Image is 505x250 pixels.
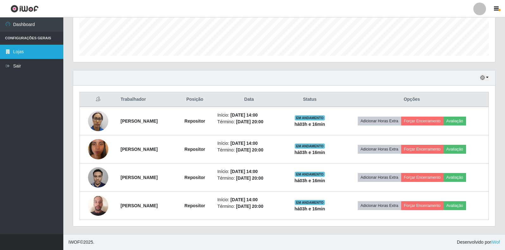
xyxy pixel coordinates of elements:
th: Data [213,92,284,107]
button: Forçar Encerramento [401,145,444,154]
strong: há 03 h e 16 min [294,122,325,127]
li: Início: [217,196,281,203]
span: EM ANDAMENTO [295,200,325,205]
th: Posição [176,92,213,107]
time: [DATE] 20:00 [236,147,263,152]
img: 1754538060330.jpeg [88,164,108,191]
strong: Repositor [185,147,205,152]
span: EM ANDAMENTO [295,172,325,177]
span: IWOF [68,240,80,245]
button: Adicionar Horas Extra [358,145,401,154]
span: © 2025 . [68,239,94,246]
strong: Repositor [185,119,205,124]
time: [DATE] 20:00 [236,176,263,181]
time: [DATE] 14:00 [230,197,258,202]
strong: há 03 h e 16 min [294,178,325,183]
strong: [PERSON_NAME] [121,119,158,124]
strong: Repositor [185,203,205,208]
th: Trabalhador [117,92,176,107]
strong: há 03 h e 16 min [294,150,325,155]
button: Avaliação [444,117,466,125]
strong: Repositor [185,175,205,180]
li: Término: [217,147,281,153]
time: [DATE] 14:00 [230,141,258,146]
button: Avaliação [444,173,466,182]
strong: [PERSON_NAME] [121,175,158,180]
strong: há 03 h e 16 min [294,206,325,211]
li: Início: [217,140,281,147]
li: Término: [217,203,281,210]
th: Status [285,92,335,107]
li: Início: [217,112,281,119]
span: Desenvolvido por [457,239,500,246]
span: EM ANDAMENTO [295,115,325,120]
img: CoreUI Logo [10,5,39,13]
button: Forçar Encerramento [401,173,444,182]
button: Avaliação [444,145,466,154]
button: Forçar Encerramento [401,201,444,210]
span: EM ANDAMENTO [295,144,325,149]
a: iWof [491,240,500,245]
li: Término: [217,119,281,125]
button: Adicionar Horas Extra [358,201,401,210]
th: Opções [335,92,489,107]
img: 1744637826389.jpeg [88,107,108,134]
strong: [PERSON_NAME] [121,203,158,208]
time: [DATE] 14:00 [230,169,258,174]
button: Forçar Encerramento [401,117,444,125]
img: 1748978013900.jpeg [88,131,108,167]
img: 1755778947214.jpeg [88,192,108,219]
button: Adicionar Horas Extra [358,173,401,182]
li: Término: [217,175,281,182]
button: Avaliação [444,201,466,210]
li: Início: [217,168,281,175]
time: [DATE] 20:00 [236,204,263,209]
time: [DATE] 14:00 [230,112,258,118]
time: [DATE] 20:00 [236,119,263,124]
strong: [PERSON_NAME] [121,147,158,152]
button: Adicionar Horas Extra [358,117,401,125]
